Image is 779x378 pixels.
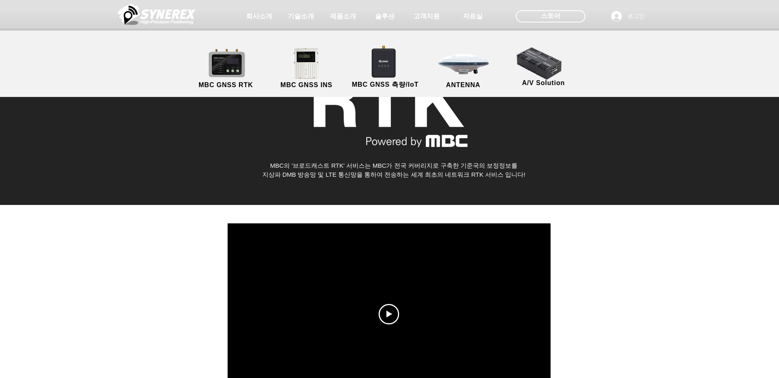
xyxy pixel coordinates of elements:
span: 자료실 [463,12,483,21]
span: 기술소개 [288,12,314,21]
a: MBC GNSS INS [270,47,343,90]
div: 스토어 [516,10,585,22]
a: 고객지원 [406,8,447,25]
img: 씨너렉스_White_simbol_대지 1.png [118,2,196,27]
a: 기술소개 [280,8,321,25]
span: MBC GNSS INS [280,81,332,89]
span: 지상파 DMB 방송망 및 LTE 통신망을 통하여 전송하는 세계 최초의 네트워크 RTK 서비스 입니다! [262,171,526,178]
button: Play video [379,304,399,324]
iframe: Wix Chat [628,120,779,378]
span: 고객지원 [413,12,440,21]
a: 자료실 [452,8,493,25]
a: A/V Solution [507,45,580,88]
span: 회사소개 [246,12,272,21]
a: ANTENNA [427,47,500,90]
a: MBC GNSS RTK [189,47,263,90]
span: MBC GNSS 측량/IoT [352,81,418,89]
span: A/V Solution [522,79,565,87]
span: ANTENNA [446,81,481,89]
span: 로그인 [625,12,648,20]
a: 회사소개 [239,8,280,25]
span: 스토어 [541,11,560,20]
button: 로그인 [605,9,650,24]
span: 솔루션 [375,12,395,21]
a: 솔루션 [364,8,405,25]
span: MBC GNSS RTK [199,81,253,89]
span: 제품소개 [330,12,356,21]
span: MBC의 '브로드캐스트 RTK' 서비스는 MBC가 전국 커버리지로 구축한 기준국의 보정정보를 [270,162,518,169]
img: SynRTK__.png [364,40,405,82]
a: 제품소개 [323,8,364,25]
img: MGI2000_front-removebg-preview (1).png [282,45,333,81]
a: MBC GNSS 측량/IoT [345,47,425,90]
